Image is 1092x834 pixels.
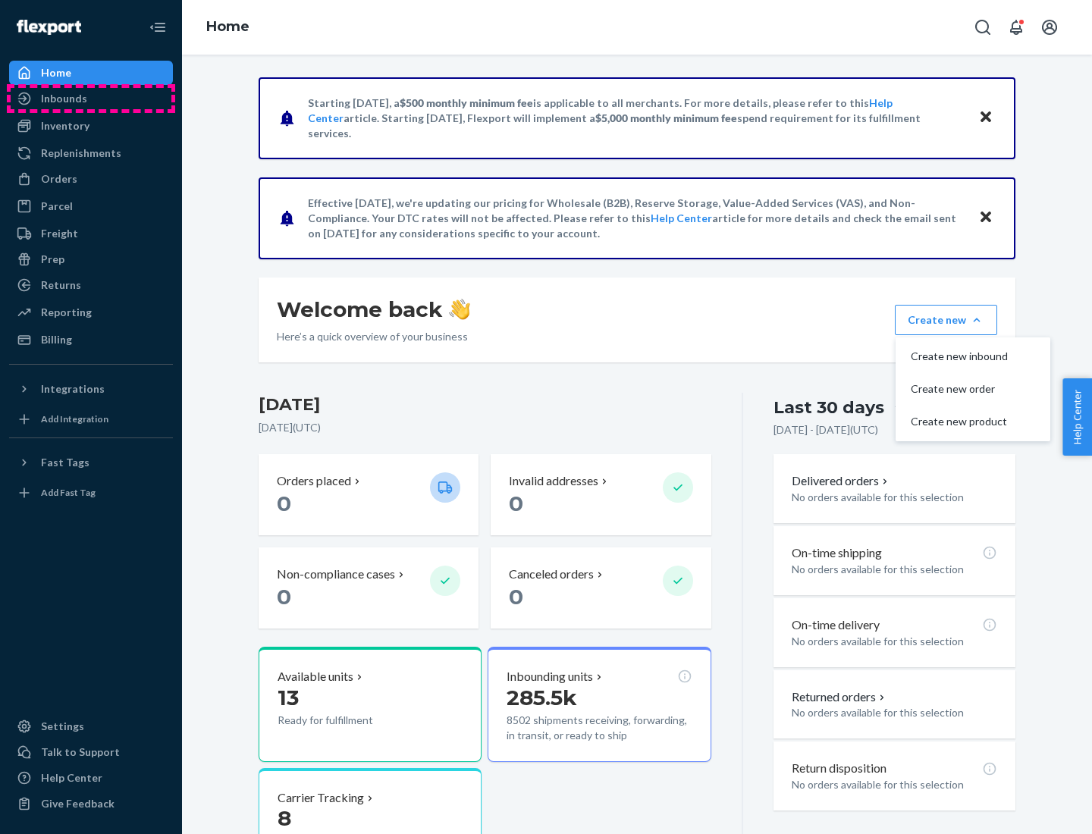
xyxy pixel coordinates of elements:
[1062,378,1092,456] span: Help Center
[792,634,997,649] p: No orders available for this selection
[773,396,884,419] div: Last 30 days
[9,740,173,764] a: Talk to Support
[9,167,173,191] a: Orders
[968,12,998,42] button: Open Search Box
[792,688,888,706] button: Returned orders
[9,273,173,297] a: Returns
[41,770,102,785] div: Help Center
[259,454,479,535] button: Orders placed 0
[9,766,173,790] a: Help Center
[277,329,470,344] p: Here’s a quick overview of your business
[509,491,523,516] span: 0
[41,305,92,320] div: Reporting
[507,668,593,685] p: Inbounding units
[259,647,482,762] button: Available units13Ready for fulfillment
[41,745,120,760] div: Talk to Support
[911,351,1008,362] span: Create new inbound
[509,472,598,490] p: Invalid addresses
[792,490,997,505] p: No orders available for this selection
[899,406,1047,438] button: Create new product
[792,616,880,634] p: On-time delivery
[41,226,78,241] div: Freight
[277,566,395,583] p: Non-compliance cases
[41,412,108,425] div: Add Integration
[41,277,81,293] div: Returns
[507,685,577,710] span: 285.5k
[899,373,1047,406] button: Create new order
[491,454,711,535] button: Invalid addresses 0
[9,114,173,138] a: Inventory
[206,18,249,35] a: Home
[41,719,84,734] div: Settings
[9,86,173,111] a: Inbounds
[595,111,737,124] span: $5,000 monthly minimum fee
[278,668,353,685] p: Available units
[509,584,523,610] span: 0
[792,777,997,792] p: No orders available for this selection
[488,647,711,762] button: Inbounding units285.5k8502 shipments receiving, forwarding, in transit, or ready to ship
[41,118,89,133] div: Inventory
[41,91,87,106] div: Inbounds
[259,547,479,629] button: Non-compliance cases 0
[41,796,115,811] div: Give Feedback
[449,299,470,320] img: hand-wave emoji
[507,713,692,743] p: 8502 shipments receiving, forwarding, in transit, or ready to ship
[976,207,996,229] button: Close
[278,685,299,710] span: 13
[41,146,121,161] div: Replenishments
[41,332,72,347] div: Billing
[1001,12,1031,42] button: Open notifications
[9,141,173,165] a: Replenishments
[9,61,173,85] a: Home
[41,381,105,397] div: Integrations
[194,5,262,49] ol: breadcrumbs
[259,393,711,417] h3: [DATE]
[308,96,964,141] p: Starting [DATE], a is applicable to all merchants. For more details, please refer to this article...
[9,792,173,816] button: Give Feedback
[259,420,711,435] p: [DATE] ( UTC )
[41,199,73,214] div: Parcel
[41,455,89,470] div: Fast Tags
[277,491,291,516] span: 0
[773,422,878,437] p: [DATE] - [DATE] ( UTC )
[143,12,173,42] button: Close Navigation
[491,547,711,629] button: Canceled orders 0
[9,481,173,505] a: Add Fast Tag
[911,384,1008,394] span: Create new order
[278,713,418,728] p: Ready for fulfillment
[1034,12,1065,42] button: Open account menu
[792,760,886,777] p: Return disposition
[41,65,71,80] div: Home
[277,472,351,490] p: Orders placed
[976,107,996,129] button: Close
[792,562,997,577] p: No orders available for this selection
[9,714,173,738] a: Settings
[911,416,1008,427] span: Create new product
[400,96,533,109] span: $500 monthly minimum fee
[17,20,81,35] img: Flexport logo
[9,407,173,431] a: Add Integration
[9,194,173,218] a: Parcel
[9,221,173,246] a: Freight
[651,212,712,224] a: Help Center
[792,544,882,562] p: On-time shipping
[792,705,997,720] p: No orders available for this selection
[895,305,997,335] button: Create newCreate new inboundCreate new orderCreate new product
[9,300,173,325] a: Reporting
[308,196,964,241] p: Effective [DATE], we're updating our pricing for Wholesale (B2B), Reserve Storage, Value-Added Se...
[9,328,173,352] a: Billing
[277,584,291,610] span: 0
[9,450,173,475] button: Fast Tags
[899,340,1047,373] button: Create new inbound
[41,252,64,267] div: Prep
[278,789,364,807] p: Carrier Tracking
[792,472,891,490] button: Delivered orders
[278,805,291,831] span: 8
[41,171,77,187] div: Orders
[9,247,173,271] a: Prep
[277,296,470,323] h1: Welcome back
[41,486,96,499] div: Add Fast Tag
[509,566,594,583] p: Canceled orders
